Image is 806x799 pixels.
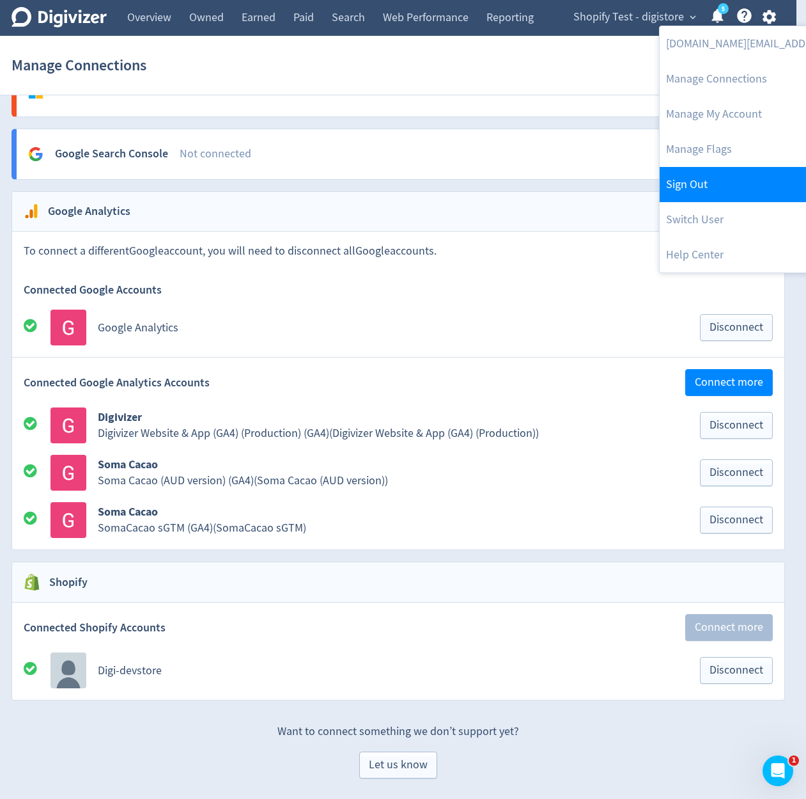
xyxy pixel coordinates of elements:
span: 1 [789,755,799,766]
iframe: Intercom live chat [763,755,793,786]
